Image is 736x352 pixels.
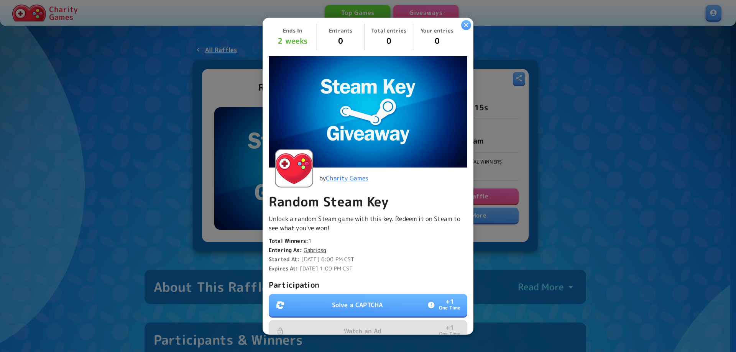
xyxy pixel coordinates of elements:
span: 0 [386,35,391,46]
a: Gabriosq [304,246,326,254]
b: Started At: [269,255,300,263]
p: One Time [439,305,461,312]
p: Entrants [320,27,362,34]
img: Random Steam Key [269,56,467,167]
button: Solve a CAPTCHA+1One Time [269,294,467,316]
p: Your entries [416,27,458,34]
p: 1 [269,237,467,245]
b: Total Winners: [269,237,308,244]
a: Charity Games [326,174,368,182]
span: 2 weeks [272,34,314,47]
img: Charity Games [276,150,312,187]
p: by [319,174,368,183]
p: Participation [269,278,467,291]
p: Solve a CAPTCHA [332,300,383,309]
p: + 1 [445,298,454,305]
p: [DATE] 6:00 PM CST [269,255,467,263]
p: [DATE] 1:00 PM CST [269,265,467,272]
p: Random Steam Key [269,193,467,210]
span: 0 [435,35,440,46]
p: Ends In [272,27,314,34]
span: Unlock a random Steam game with this key. Redeem it on Steam to see what you've won! [269,214,460,232]
p: Total entries [368,27,410,34]
span: 0 [338,35,343,46]
b: Entering As: [269,246,302,254]
b: Expires At: [269,265,298,272]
